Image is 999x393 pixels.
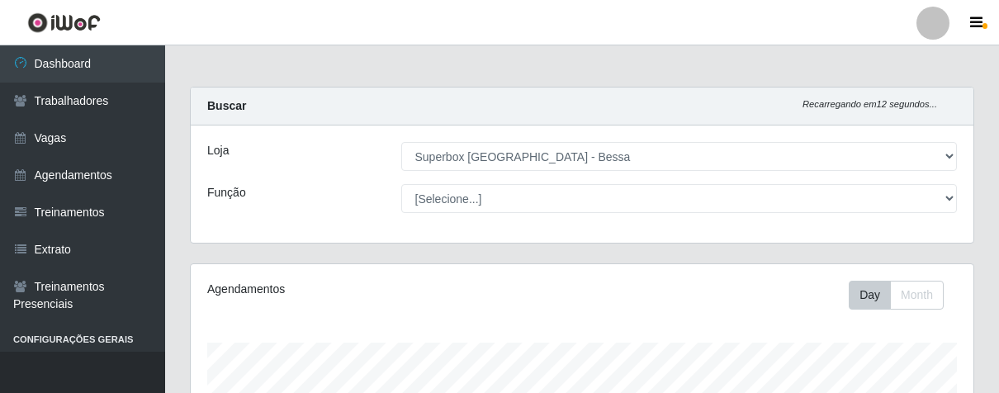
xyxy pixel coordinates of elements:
img: CoreUI Logo [27,12,101,33]
label: Função [207,184,246,201]
label: Loja [207,142,229,159]
button: Day [849,281,891,310]
div: Toolbar with button groups [849,281,957,310]
div: Agendamentos [207,281,505,298]
div: First group [849,281,944,310]
strong: Buscar [207,99,246,112]
i: Recarregando em 12 segundos... [803,99,937,109]
button: Month [890,281,944,310]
